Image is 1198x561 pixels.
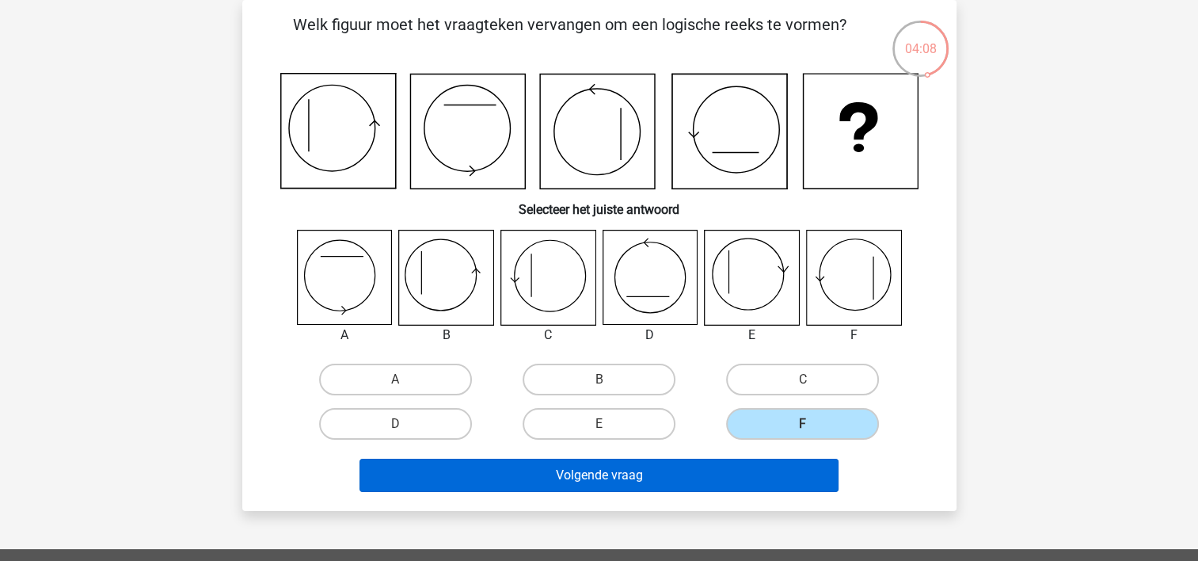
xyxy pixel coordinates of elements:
div: D [591,326,710,345]
label: A [319,364,472,395]
p: Welk figuur moet het vraagteken vervangen om een logische reeks te vormen? [268,13,872,60]
div: A [285,326,405,345]
div: 04:08 [891,19,950,59]
h6: Selecteer het juiste antwoord [268,189,931,217]
div: F [794,326,914,345]
label: F [726,408,879,440]
label: E [523,408,675,440]
label: C [726,364,879,395]
label: D [319,408,472,440]
button: Volgende vraag [359,459,839,492]
div: E [692,326,812,345]
div: C [489,326,608,345]
label: B [523,364,675,395]
div: B [386,326,506,345]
